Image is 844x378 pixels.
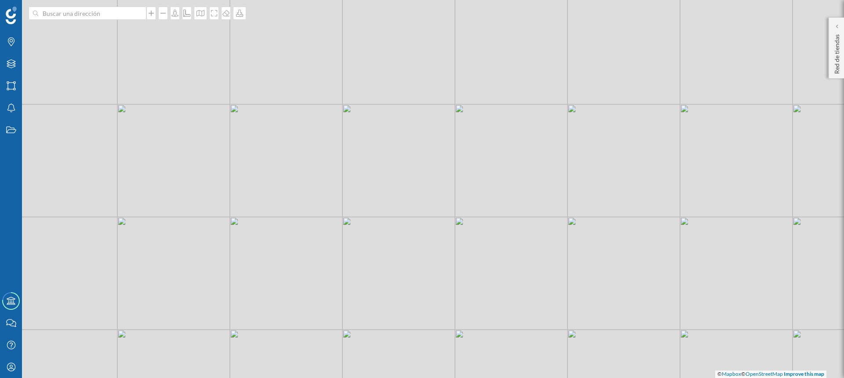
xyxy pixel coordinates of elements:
img: Geoblink Logo [6,7,17,24]
div: © © [715,371,826,378]
a: Improve this map [784,371,824,377]
a: OpenStreetMap [746,371,783,377]
p: Red de tiendas [833,31,841,74]
a: Mapbox [722,371,741,377]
